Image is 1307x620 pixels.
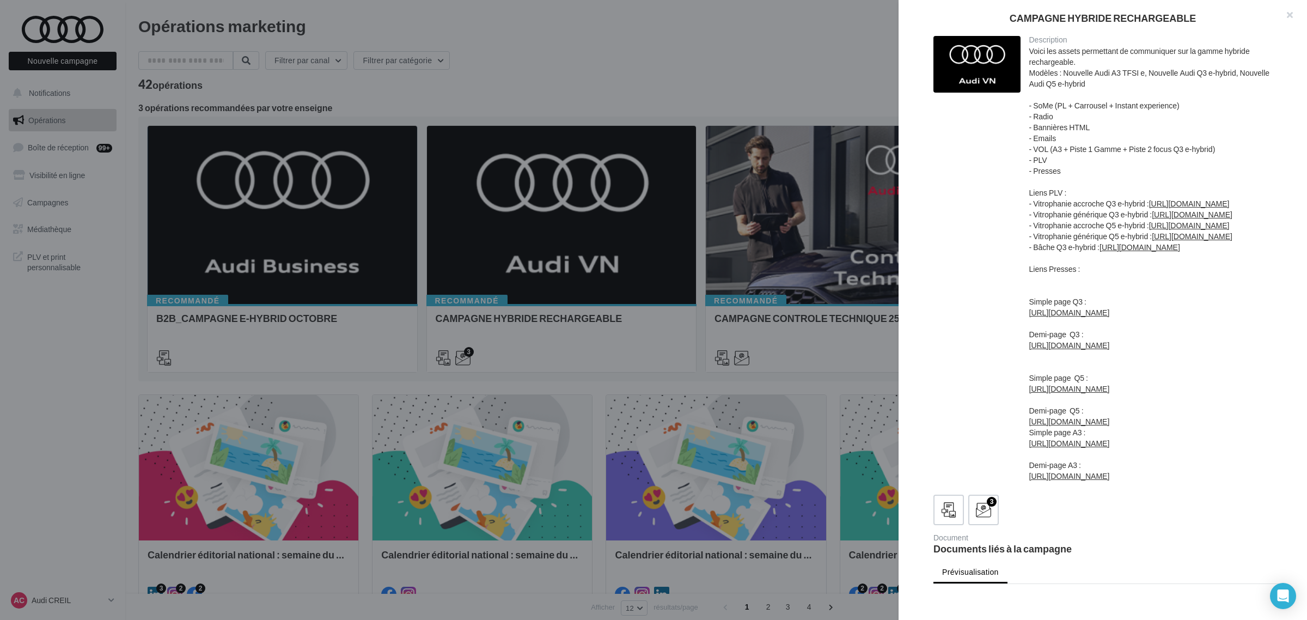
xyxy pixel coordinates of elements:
a: [URL][DOMAIN_NAME] [1029,439,1110,448]
a: [URL][DOMAIN_NAME] [1029,341,1110,350]
a: [URL][DOMAIN_NAME] [1029,308,1110,317]
a: [URL][DOMAIN_NAME] [1149,199,1230,208]
div: Document [933,534,1103,542]
a: [URL][DOMAIN_NAME] [1100,242,1180,252]
div: 3 [987,497,997,507]
div: Open Intercom Messenger [1270,583,1296,609]
a: [URL][DOMAIN_NAME] [1149,221,1230,230]
div: Documents liés à la campagne [933,544,1103,554]
a: [URL][DOMAIN_NAME] [1152,210,1232,219]
div: Voici les assets permettant de communiquer sur la gamme hybride rechargeable. Modèles : Nouvelle ... [1029,46,1273,482]
div: Simple page A3 : [1029,427,1273,438]
div: Demi-page A3 : [1029,438,1273,482]
div: Description [1029,36,1273,44]
a: [URL][DOMAIN_NAME] [1029,417,1110,426]
div: CAMPAGNE HYBRIDE RECHARGEABLE [916,13,1290,23]
a: [URL][DOMAIN_NAME] [1152,232,1232,241]
a: [URL][DOMAIN_NAME] [1029,384,1110,393]
a: [URL][DOMAIN_NAME] [1029,471,1110,481]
